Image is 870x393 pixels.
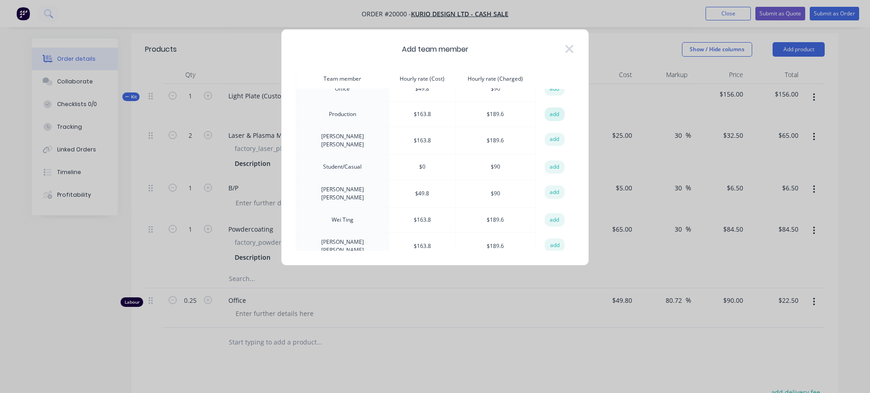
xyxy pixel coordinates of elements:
td: [PERSON_NAME] [PERSON_NAME] [296,180,389,207]
td: Production [296,102,389,127]
td: $ 0 [389,155,455,180]
td: [PERSON_NAME] [PERSON_NAME] [296,233,389,260]
button: add [545,160,565,174]
td: $ 49.8 [389,76,455,102]
button: add [545,185,565,199]
button: add [545,107,565,121]
td: $ 163.8 [389,207,455,233]
td: [PERSON_NAME] [PERSON_NAME] [296,127,389,155]
button: add [545,82,565,96]
button: add [545,213,565,227]
td: $ 163.8 [389,102,455,127]
td: Wei Ting [296,207,389,233]
td: Student/Casual [296,155,389,180]
td: $ 90 [455,76,535,102]
button: add [545,238,565,252]
td: $ 90 [455,155,535,180]
td: $ 189.6 [455,233,535,260]
th: Team member [296,69,389,89]
td: $ 49.8 [389,180,455,207]
td: Office [296,76,389,102]
th: Hourly rate (Charged) [455,69,535,89]
td: $ 189.6 [455,102,535,127]
td: $ 163.8 [389,233,455,260]
th: Hourly rate (Cost) [389,69,455,89]
th: action [535,69,574,89]
span: Add team member [402,44,469,55]
button: add [545,133,565,146]
td: $ 189.6 [455,207,535,233]
td: $ 189.6 [455,127,535,155]
td: $ 90 [455,180,535,207]
td: $ 163.8 [389,127,455,155]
